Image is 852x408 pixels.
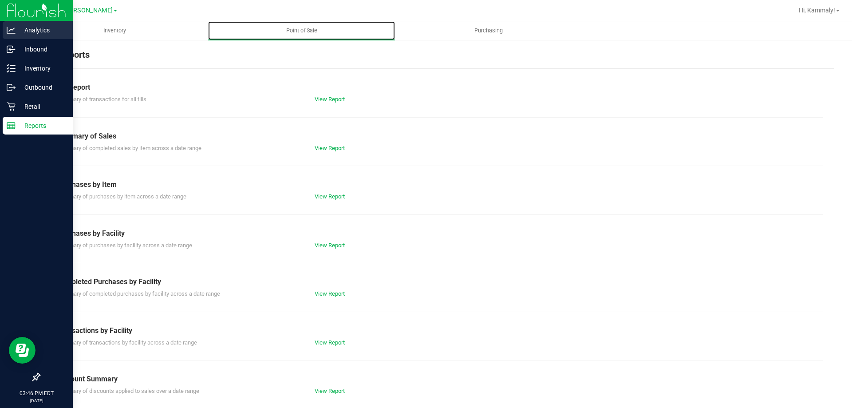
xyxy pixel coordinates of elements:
inline-svg: Analytics [7,26,16,35]
p: Outbound [16,82,69,93]
a: View Report [315,339,345,346]
span: Purchasing [462,27,515,35]
span: Summary of transactions by facility across a date range [57,339,197,346]
p: Reports [16,120,69,131]
span: [PERSON_NAME] [64,7,113,14]
span: Point of Sale [274,27,329,35]
a: View Report [315,193,345,200]
a: View Report [315,388,345,394]
a: Purchasing [395,21,582,40]
inline-svg: Reports [7,121,16,130]
a: View Report [315,242,345,249]
p: Inventory [16,63,69,74]
inline-svg: Retail [7,102,16,111]
iframe: Resource center [9,337,35,364]
div: POS Reports [39,48,834,68]
span: Summary of purchases by facility across a date range [57,242,192,249]
div: Completed Purchases by Facility [57,277,816,287]
inline-svg: Inventory [7,64,16,73]
a: View Report [315,290,345,297]
span: Hi, Kammaly! [799,7,835,14]
a: View Report [315,96,345,103]
p: Retail [16,101,69,112]
span: Summary of discounts applied to sales over a date range [57,388,199,394]
a: Inventory [21,21,208,40]
span: Summary of purchases by item across a date range [57,193,186,200]
span: Summary of transactions for all tills [57,96,146,103]
inline-svg: Inbound [7,45,16,54]
a: View Report [315,145,345,151]
div: Purchases by Facility [57,228,816,239]
div: Discount Summary [57,374,816,384]
span: Summary of completed purchases by facility across a date range [57,290,220,297]
p: Inbound [16,44,69,55]
span: Summary of completed sales by item across a date range [57,145,201,151]
div: Transactions by Facility [57,325,816,336]
p: [DATE] [4,397,69,404]
p: Analytics [16,25,69,36]
inline-svg: Outbound [7,83,16,92]
span: Inventory [91,27,138,35]
div: Purchases by Item [57,179,816,190]
p: 03:46 PM EDT [4,389,69,397]
div: Summary of Sales [57,131,816,142]
div: Till Report [57,82,816,93]
a: Point of Sale [208,21,395,40]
